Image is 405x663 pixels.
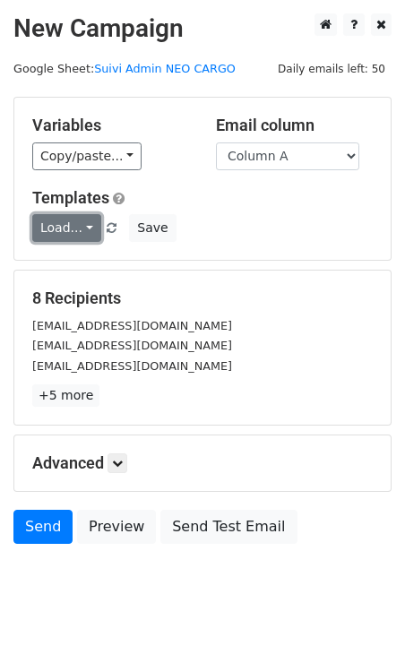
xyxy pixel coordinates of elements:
small: [EMAIL_ADDRESS][DOMAIN_NAME] [32,359,232,373]
h5: Email column [216,116,373,135]
button: Save [129,214,176,242]
small: Google Sheet: [13,62,236,75]
h5: 8 Recipients [32,288,373,308]
a: Load... [32,214,101,242]
a: Send [13,510,73,544]
a: Daily emails left: 50 [271,62,392,75]
a: +5 more [32,384,99,407]
a: Send Test Email [160,510,297,544]
span: Daily emails left: 50 [271,59,392,79]
small: [EMAIL_ADDRESS][DOMAIN_NAME] [32,339,232,352]
h2: New Campaign [13,13,392,44]
a: Copy/paste... [32,142,142,170]
a: Templates [32,188,109,207]
small: [EMAIL_ADDRESS][DOMAIN_NAME] [32,319,232,332]
iframe: Chat Widget [315,577,405,663]
a: Preview [77,510,156,544]
h5: Variables [32,116,189,135]
h5: Advanced [32,453,373,473]
a: Suivi Admin NEO CARGO [94,62,236,75]
div: Widget de chat [315,577,405,663]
